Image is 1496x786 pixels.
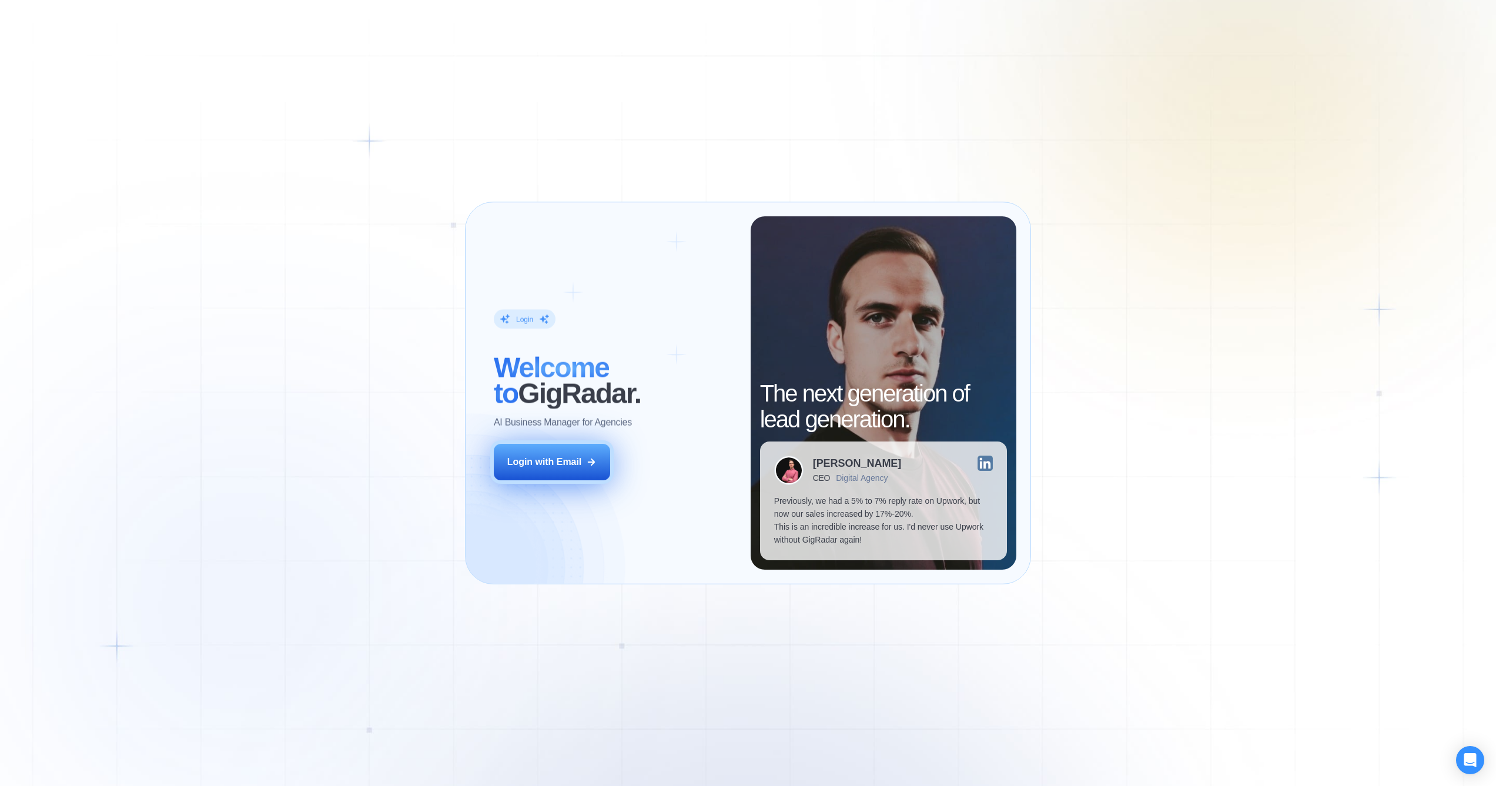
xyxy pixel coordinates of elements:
h2: ‍ GigRadar. [494,354,737,406]
span: Welcome to [494,352,609,409]
div: CEO [813,473,830,483]
div: [PERSON_NAME] [813,458,902,469]
div: Open Intercom Messenger [1456,746,1484,774]
div: Login [516,315,533,324]
h2: The next generation of lead generation. [760,380,1007,432]
button: Login with Email [494,444,610,480]
div: Digital Agency [836,473,888,483]
p: AI Business Manager for Agencies [494,416,632,429]
div: Login with Email [507,456,582,469]
p: Previously, we had a 5% to 7% reply rate on Upwork, but now our sales increased by 17%-20%. This ... [774,494,993,546]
